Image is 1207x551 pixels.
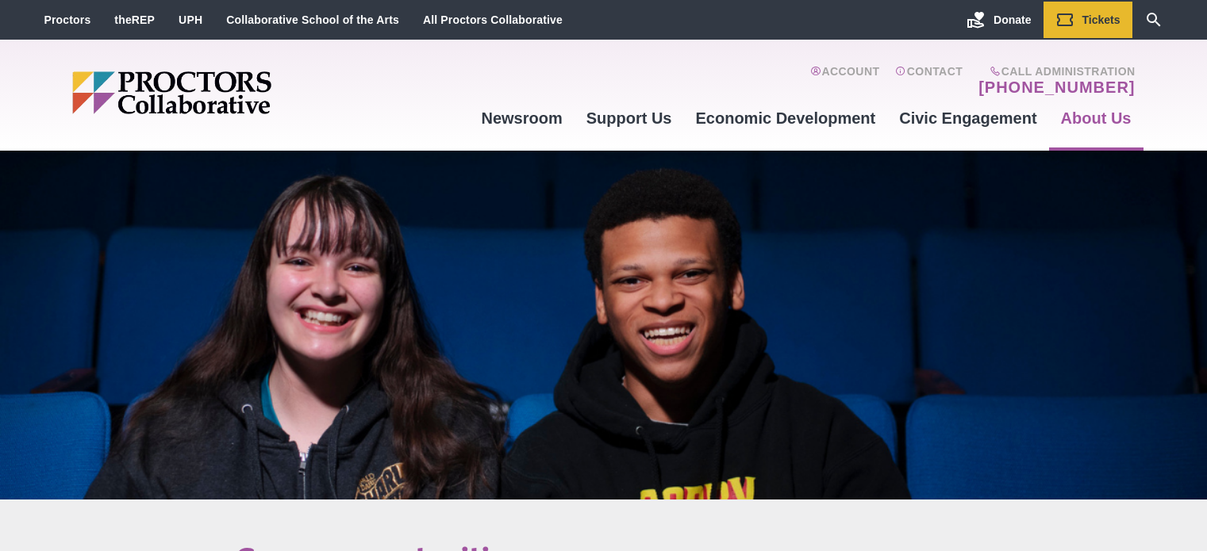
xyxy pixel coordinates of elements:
img: Proctors logo [72,71,394,114]
a: Newsroom [469,97,574,140]
a: Proctors [44,13,91,26]
a: All Proctors Collaborative [423,13,563,26]
span: Call Administration [974,65,1135,78]
a: UPH [179,13,202,26]
a: Donate [955,2,1043,38]
a: Tickets [1044,2,1132,38]
a: Search [1132,2,1175,38]
span: Tickets [1082,13,1121,26]
a: About Us [1049,97,1144,140]
a: Support Us [575,97,684,140]
span: Donate [994,13,1031,26]
a: Contact [895,65,963,97]
a: Collaborative School of the Arts [226,13,399,26]
a: [PHONE_NUMBER] [978,78,1135,97]
a: Account [810,65,879,97]
a: Civic Engagement [887,97,1048,140]
a: theREP [114,13,155,26]
a: Economic Development [684,97,888,140]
